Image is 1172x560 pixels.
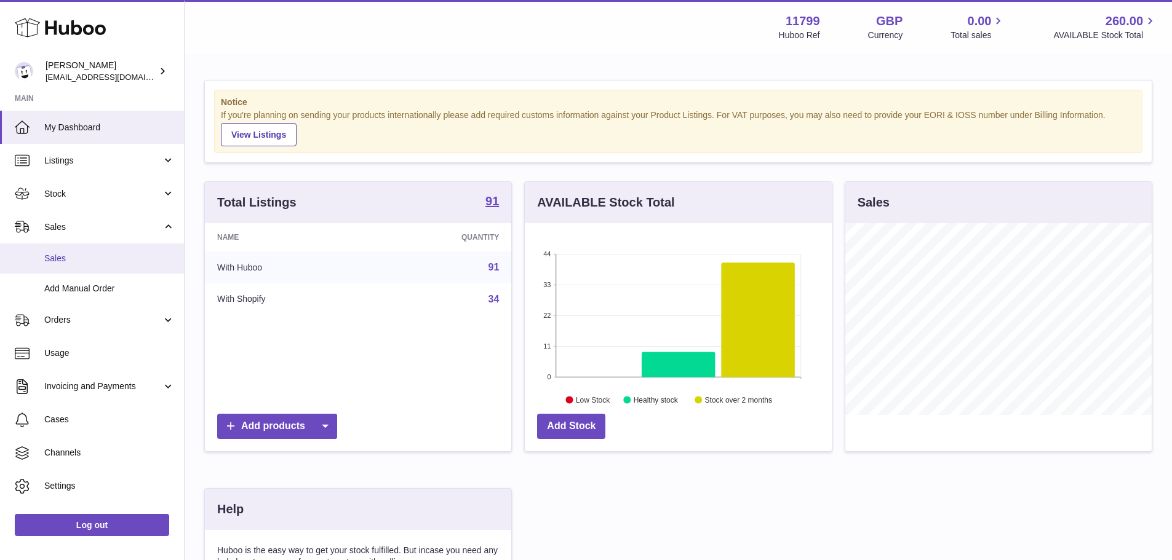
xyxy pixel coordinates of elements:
span: Settings [44,480,175,492]
a: Add products [217,414,337,439]
strong: 11799 [786,13,820,30]
text: Stock over 2 months [705,395,772,404]
div: [PERSON_NAME] [46,60,156,83]
div: Huboo Ref [779,30,820,41]
div: Currency [868,30,903,41]
a: Add Stock [537,414,605,439]
strong: 91 [485,195,499,207]
h3: AVAILABLE Stock Total [537,194,674,211]
span: 260.00 [1106,13,1143,30]
a: 91 [485,195,499,210]
span: Sales [44,253,175,264]
td: With Huboo [205,251,370,283]
a: 91 [488,262,500,272]
td: With Shopify [205,283,370,315]
text: 0 [548,373,551,381]
h3: Total Listings [217,194,297,211]
span: [EMAIL_ADDRESS][DOMAIN_NAME] [46,72,181,82]
span: Usage [44,347,175,359]
span: Cases [44,414,175,425]
span: Invoicing and Payments [44,381,162,392]
div: If you're planning on sending your products internationally please add required customs informati... [221,109,1136,146]
a: Log out [15,514,169,536]
text: Healthy stock [634,395,679,404]
span: Sales [44,221,162,233]
text: 22 [544,312,551,319]
text: 33 [544,281,551,288]
text: Low Stock [576,395,610,404]
a: View Listings [221,123,297,146]
text: 11 [544,342,551,350]
span: Listings [44,155,162,167]
a: 34 [488,294,500,304]
strong: Notice [221,97,1136,108]
h3: Help [217,501,244,518]
span: Add Manual Order [44,283,175,294]
span: 0.00 [968,13,992,30]
th: Quantity [370,223,512,251]
th: Name [205,223,370,251]
text: 44 [544,250,551,258]
span: Stock [44,188,162,200]
span: Channels [44,447,175,459]
strong: GBP [876,13,903,30]
span: Orders [44,314,162,326]
a: 260.00 AVAILABLE Stock Total [1053,13,1157,41]
a: 0.00 Total sales [951,13,1005,41]
img: internalAdmin-11799@internal.huboo.com [15,62,33,81]
span: AVAILABLE Stock Total [1053,30,1157,41]
span: Total sales [951,30,1005,41]
span: My Dashboard [44,122,175,133]
h3: Sales [858,194,890,211]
